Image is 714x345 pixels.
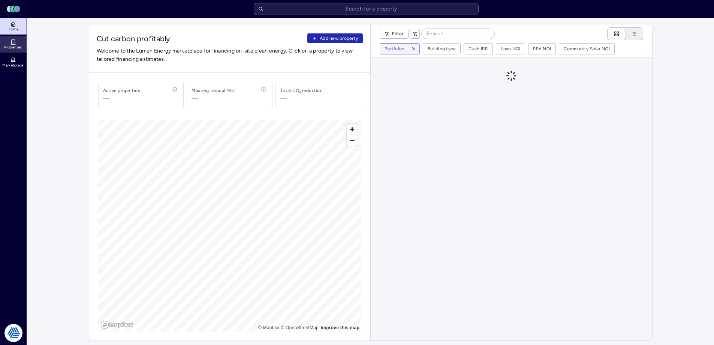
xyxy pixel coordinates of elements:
[4,324,22,342] img: Tradition Energy
[307,33,363,43] button: Add new property
[97,47,363,63] span: Welcome to the Lumen Energy marketplace for financing on-site clean energy. Click on a property t...
[618,27,643,40] button: List view
[258,325,280,330] a: Mapbox
[103,94,140,103] span: —
[280,94,287,103] div: —
[428,45,456,53] div: Building type
[501,45,520,53] div: Loan NOI
[7,27,18,32] span: Home
[464,44,492,54] button: Cash IRR
[98,120,362,331] canvas: Map
[103,87,140,94] div: Active properties
[496,44,525,54] button: Loan NOI
[192,94,235,103] span: —
[281,325,319,330] a: OpenStreetMap
[385,45,407,53] div: Portfolio: ,
[321,325,359,330] a: Map feedback
[469,45,488,53] div: Cash IRR
[380,44,408,54] button: Portfolio: ,
[347,124,358,135] button: Zoom in
[380,29,409,39] button: Filter
[392,30,404,38] span: Filter
[533,45,551,53] div: PPA NOI
[347,135,358,146] button: Zoom out
[254,3,479,15] input: Search for a property
[607,27,626,40] button: Cards view
[320,35,358,42] span: Add new property
[192,87,235,94] div: Max avg. annual NOI
[422,29,494,39] input: Search
[559,44,614,54] button: Community Solar NOI
[280,87,323,94] div: Total CO₂ reduction
[4,45,22,50] span: Properties
[100,321,133,329] a: Mapbox logo
[97,33,305,44] span: Cut carbon profitably
[2,63,23,68] span: Marketplace
[528,44,555,54] button: PPA NOI
[423,44,460,54] button: Building type
[564,45,610,53] div: Community Solar NOI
